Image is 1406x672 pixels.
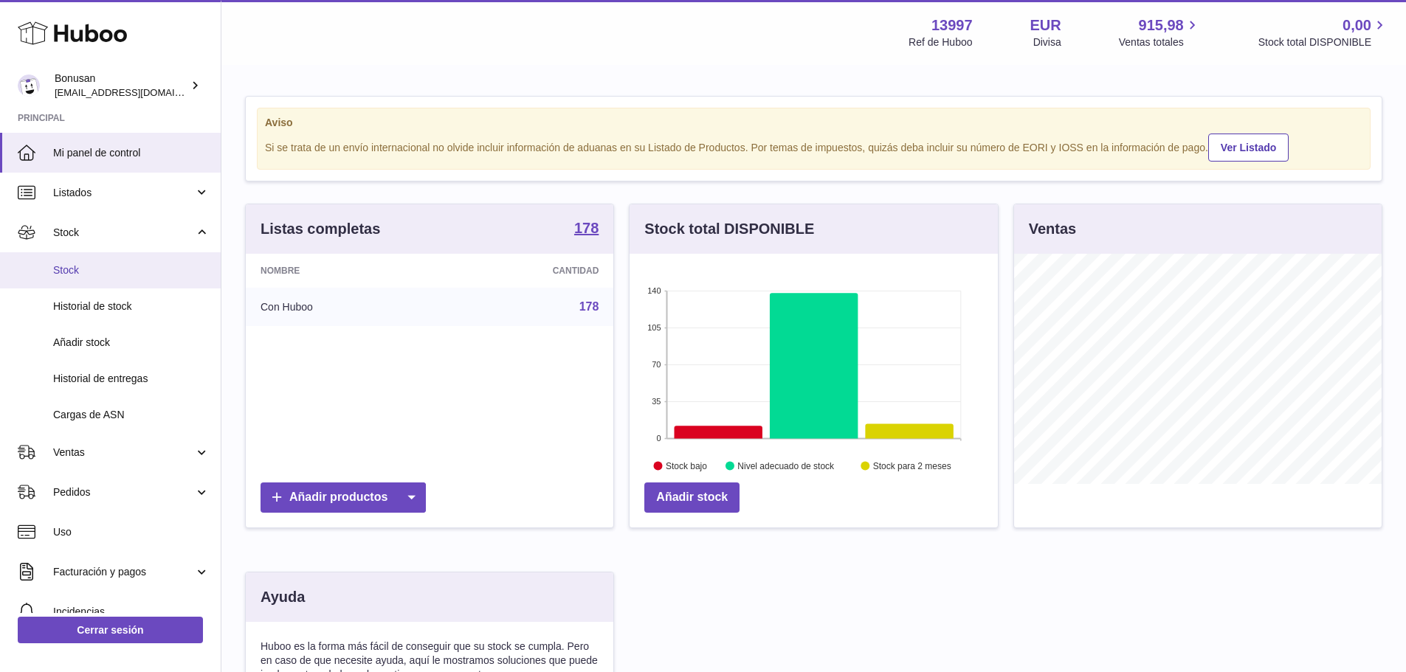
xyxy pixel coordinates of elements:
span: Incidencias [53,605,210,619]
strong: EUR [1030,15,1061,35]
span: 0,00 [1343,15,1371,35]
text: 0 [657,434,661,443]
a: 0,00 Stock total DISPONIBLE [1258,15,1388,49]
span: Stock [53,263,210,277]
span: [EMAIL_ADDRESS][DOMAIN_NAME] [55,86,217,98]
strong: Aviso [265,116,1362,130]
span: 915,98 [1139,15,1184,35]
text: Nivel adecuado de stock [738,461,835,471]
text: Stock para 2 meses [873,461,951,471]
text: 70 [652,360,661,369]
span: Pedidos [53,485,194,499]
h3: Stock total DISPONIBLE [644,219,814,239]
a: Ver Listado [1208,134,1289,162]
span: Ventas [53,446,194,460]
a: Añadir stock [644,482,740,513]
span: Listados [53,186,194,200]
a: 178 [579,300,599,313]
span: Historial de stock [53,299,210,314]
span: Stock [53,226,194,240]
a: 915,98 Ventas totales [1119,15,1201,49]
text: 140 [647,286,661,295]
span: Historial de entregas [53,372,210,386]
text: Stock bajo [666,461,707,471]
th: Nombre [246,254,437,288]
td: Con Huboo [246,288,437,326]
text: 35 [652,397,661,406]
div: Bonusan [55,72,187,100]
span: Uso [53,525,210,539]
strong: 13997 [931,15,973,35]
span: Facturación y pagos [53,565,194,579]
a: Cerrar sesión [18,617,203,643]
h3: Ayuda [261,587,305,607]
span: Cargas de ASN [53,408,210,422]
div: Si se trata de un envío internacional no olvide incluir información de aduanas en su Listado de P... [265,131,1362,162]
a: 178 [574,221,599,238]
th: Cantidad [437,254,614,288]
h3: Ventas [1029,219,1076,239]
span: Ventas totales [1119,35,1201,49]
img: internalAdmin-13997@internal.huboo.com [18,75,40,97]
span: Añadir stock [53,336,210,350]
div: Ref de Huboo [909,35,972,49]
h3: Listas completas [261,219,380,239]
span: Mi panel de control [53,146,210,160]
span: Stock total DISPONIBLE [1258,35,1388,49]
strong: 178 [574,221,599,235]
a: Añadir productos [261,482,426,513]
text: 105 [647,323,661,332]
div: Divisa [1033,35,1061,49]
